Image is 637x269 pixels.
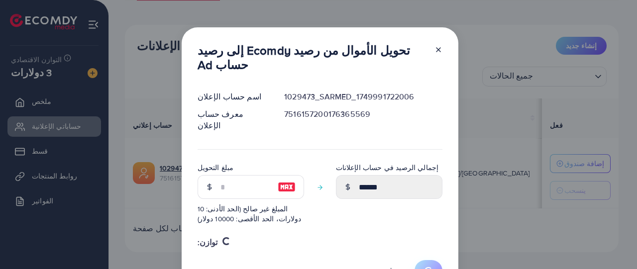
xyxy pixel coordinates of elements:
font: معرف حساب الإعلان [198,108,243,131]
font: مبلغ التحويل [198,163,234,173]
font: تحويل الأموال من رصيد Ecomdy إلى رصيد حساب Ad [198,42,411,73]
font: توازن: [198,237,218,248]
img: صورة [278,181,296,193]
font: اسم حساب الإعلان [198,91,261,102]
font: 7516157200176365569 [284,108,370,119]
font: المبلغ غير صالح (الحد الأدنى: 10 دولارات، الحد الأقصى: 10000 دولار) [198,204,302,223]
font: 1029473_SARMED_1749991722006 [284,91,414,102]
font: إجمالي الرصيد في حساب الإعلانات [336,163,439,173]
iframe: محادثة [595,224,630,262]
